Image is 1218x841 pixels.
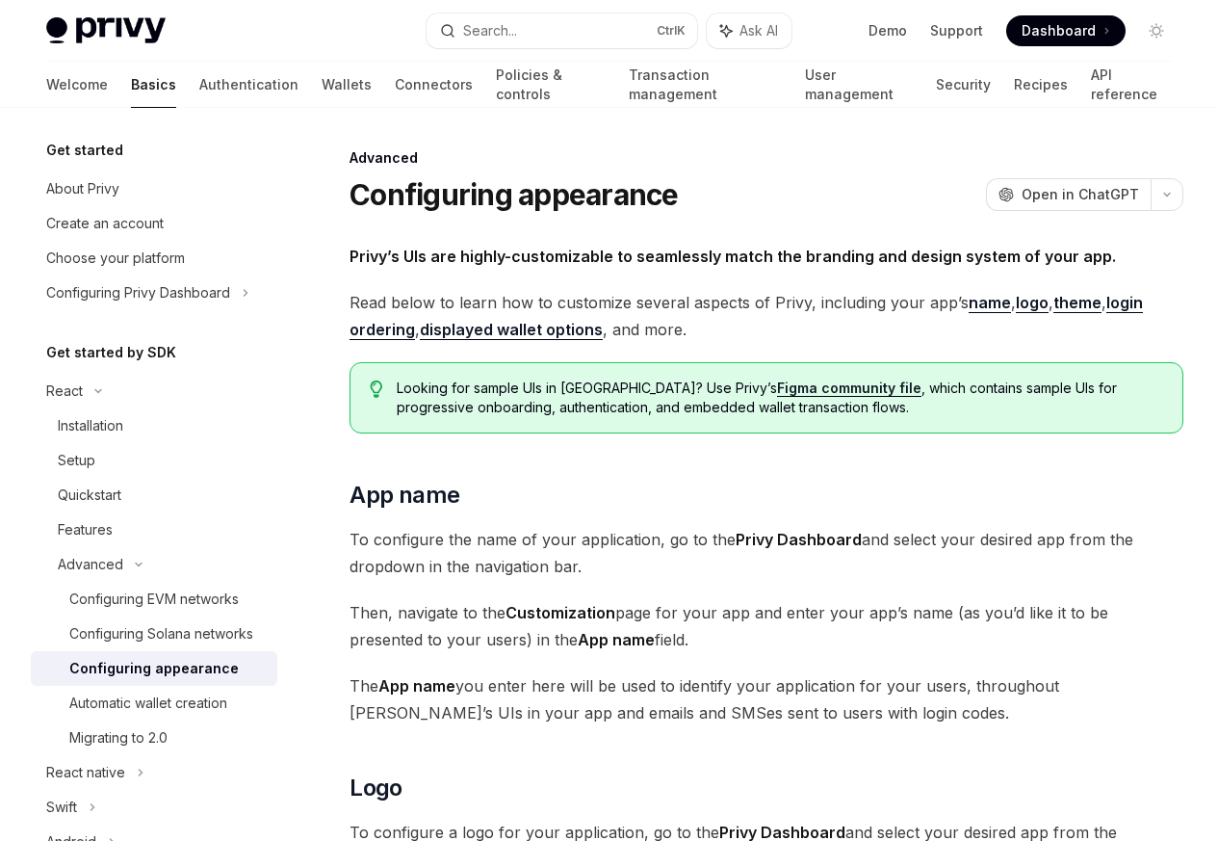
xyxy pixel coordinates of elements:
a: logo [1016,293,1049,313]
a: Choose your platform [31,241,277,276]
span: Read below to learn how to customize several aspects of Privy, including your app’s , , , , , and... [350,289,1183,343]
div: React [46,380,83,403]
strong: Privy’s UIs are highly-customizable to seamlessly match the branding and design system of your app. [350,247,1116,266]
span: Ask AI [739,21,778,40]
a: Welcome [46,62,108,108]
a: theme [1053,293,1101,313]
a: Security [936,62,991,108]
a: displayed wallet options [420,320,603,340]
div: Create an account [46,212,164,235]
a: Demo [868,21,907,40]
a: Connectors [395,62,473,108]
div: Setup [58,449,95,472]
a: Quickstart [31,478,277,512]
div: Swift [46,796,77,819]
h1: Configuring appearance [350,177,679,212]
a: API reference [1091,62,1172,108]
a: Wallets [322,62,372,108]
a: Support [930,21,983,40]
div: Choose your platform [46,247,185,270]
strong: App name [378,676,455,696]
a: Authentication [199,62,298,108]
img: light logo [46,17,166,44]
span: Open in ChatGPT [1022,185,1139,204]
div: Installation [58,414,123,437]
a: Installation [31,408,277,443]
a: Transaction management [629,62,781,108]
div: Search... [463,19,517,42]
a: Automatic wallet creation [31,686,277,721]
div: Advanced [58,553,123,576]
a: Figma community file [777,380,921,397]
a: Recipes [1014,62,1068,108]
a: User management [805,62,914,108]
span: Then, navigate to the page for your app and enter your app’s name (as you’d like it to be present... [350,599,1183,653]
a: Migrating to 2.0 [31,721,277,755]
span: The you enter here will be used to identify your application for your users, throughout [PERSON_N... [350,672,1183,726]
a: Basics [131,62,176,108]
a: Dashboard [1006,15,1126,46]
strong: Privy Dashboard [736,530,862,549]
div: Features [58,518,113,541]
h5: Get started [46,139,123,162]
div: Advanced [350,148,1183,168]
div: Configuring Privy Dashboard [46,281,230,304]
strong: App name [578,630,655,649]
span: Dashboard [1022,21,1096,40]
button: Toggle dark mode [1141,15,1172,46]
span: To configure the name of your application, go to the and select your desired app from the dropdow... [350,526,1183,580]
a: Configuring EVM networks [31,582,277,617]
a: name [969,293,1011,313]
div: Migrating to 2.0 [69,726,168,749]
div: Quickstart [58,484,121,507]
svg: Tip [370,381,383,398]
button: Open in ChatGPT [986,178,1151,211]
div: Configuring EVM networks [69,588,239,611]
div: Configuring appearance [69,657,239,680]
a: Configuring appearance [31,651,277,686]
button: Ask AI [707,13,791,48]
h5: Get started by SDK [46,341,176,364]
div: React native [46,761,125,784]
span: Ctrl K [657,23,686,39]
a: Create an account [31,206,277,241]
button: Search...CtrlK [427,13,697,48]
a: Configuring Solana networks [31,617,277,651]
span: App name [350,480,459,511]
a: Setup [31,443,277,478]
span: Logo [350,773,402,803]
strong: Customization [505,603,615,622]
div: About Privy [46,177,119,200]
div: Automatic wallet creation [69,692,227,715]
a: About Privy [31,171,277,206]
span: Looking for sample UIs in [GEOGRAPHIC_DATA]? Use Privy’s , which contains sample UIs for progress... [397,379,1163,417]
div: Configuring Solana networks [69,622,253,645]
a: Policies & controls [496,62,606,108]
a: Features [31,512,277,547]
